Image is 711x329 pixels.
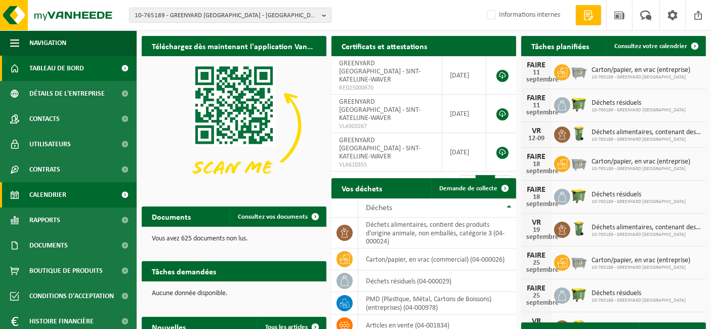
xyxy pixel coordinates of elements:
font: Carton/papier, en vrac (entreprise) [592,158,690,166]
font: Aucune donnée disponible. [152,290,228,297]
a: Consultez vos documents [230,207,325,227]
font: 18 septembre [526,193,559,208]
font: 11 septembre [526,102,559,116]
font: VR [532,127,541,135]
img: WB-1100-HPE-GN-50 [570,96,588,113]
font: Utilisateurs [29,141,71,148]
font: Consultez vos documents [238,214,308,220]
font: Documents [29,242,68,250]
font: VLA903267 [339,124,367,130]
font: FAIRE [527,61,546,69]
font: Consultez votre calendrier [614,43,687,50]
font: 10-765189 - GREENYARD [GEOGRAPHIC_DATA] [592,74,686,80]
font: 25 septembre [526,259,559,274]
a: Demande de collecte [431,178,515,198]
img: WB-2500-GAL-GY-01 [570,63,588,80]
font: 10-765189 - GREENYARD [GEOGRAPHIC_DATA] [592,265,686,270]
img: WB-1100-HPE-GN-50 [570,286,588,303]
font: Vous avez 625 documents non lus. [152,235,248,242]
font: Tableau de bord [29,65,84,72]
font: FAIRE [527,186,546,194]
font: GREENYARD [GEOGRAPHIC_DATA] - SINT-KATELIJNE-WAVER [339,60,421,84]
font: Boutique de produits [29,267,103,275]
font: Tâches planifiées [531,43,589,51]
font: 18 septembre [526,160,559,175]
font: Tâches demandées [152,268,216,276]
font: Contacts [29,115,60,123]
font: VLA610355 [339,162,367,168]
font: PMD (Plastique, Métal, Cartons de Boissons) (entreprises) (04-000978) [366,296,491,311]
font: [DATE] [450,72,469,79]
font: FAIRE [527,153,546,161]
font: Contrats [29,166,60,174]
font: 10-765189 - GREENYARD [GEOGRAPHIC_DATA] [592,232,686,237]
img: WB-2500-GAL-GY-01 [570,253,588,270]
font: FAIRE [527,252,546,260]
font: carton/papier, en vrac (commercial) (04-000026) [366,256,505,263]
img: WB-0140-HPE-GN-50 [570,125,588,142]
font: [DATE] [450,149,469,156]
font: Certificats et attestations [342,43,427,51]
font: Informations internes [499,11,560,19]
font: 19 septembre [526,226,559,241]
font: 10-765189 - GREENYARD [GEOGRAPHIC_DATA] [592,298,686,303]
font: déchets résiduels (04-000029) [366,277,451,285]
button: 10-765189 - GREENYARD [GEOGRAPHIC_DATA] - [GEOGRAPHIC_DATA]-[GEOGRAPHIC_DATA] [129,8,331,23]
font: VR [532,219,541,227]
font: Carton/papier, en vrac (entreprise) [592,257,690,264]
font: FAIRE [527,284,546,293]
font: Calendrier [29,191,66,199]
font: Téléchargez dès maintenant l'application Vanheede+ ! [152,43,337,51]
font: Carton/papier, en vrac (entreprise) [592,66,690,74]
font: GREENYARD [GEOGRAPHIC_DATA] - SINT-KATELIJNE-WAVER [339,137,421,160]
font: Vos déchets [342,185,382,193]
font: Navigation [29,39,66,47]
font: Conditions d'acceptation [29,293,114,300]
font: 10-765189 - GREENYARD [GEOGRAPHIC_DATA] [592,199,686,204]
font: [DATE] [450,110,469,118]
font: 10-765189 - GREENYARD [GEOGRAPHIC_DATA] [592,166,686,172]
a: Consultez votre calendrier [606,36,705,56]
font: 10-765189 - GREENYARD [GEOGRAPHIC_DATA] [592,137,686,142]
img: WB-2500-GAL-GY-01 [570,154,588,172]
font: 10-765189 - GREENYARD [GEOGRAPHIC_DATA] - [GEOGRAPHIC_DATA]-[GEOGRAPHIC_DATA] [135,12,382,19]
img: Téléchargez l'application VHEPlus [142,56,326,195]
font: 10-765189 - GREENYARD [GEOGRAPHIC_DATA] [592,107,686,113]
font: déchets alimentaires, contient des produits d'origine animale, non emballés, catégorie 3 (04-000024) [366,221,505,245]
font: Déchets [366,204,392,212]
font: 25 septembre [526,292,559,307]
font: Détails de l'entreprise [29,90,105,98]
img: WB-1100-HPE-GN-50 [570,187,588,204]
font: Documents [152,214,191,222]
img: WB-0140-HPE-GN-50 [570,220,588,237]
font: Demande de collecte [439,185,497,192]
font: Déchets résiduels [592,99,641,107]
font: FAIRE [527,94,546,102]
font: 12-09 [528,135,545,142]
font: RED25000670 [339,85,373,91]
font: Déchets résiduels [592,290,641,297]
font: GREENYARD [GEOGRAPHIC_DATA] - SINT-KATELIJNE-WAVER [339,98,421,122]
font: Histoire financière [29,318,94,325]
font: Rapports [29,217,60,224]
font: 11 septembre [526,69,559,84]
font: Déchets résiduels [592,191,641,198]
